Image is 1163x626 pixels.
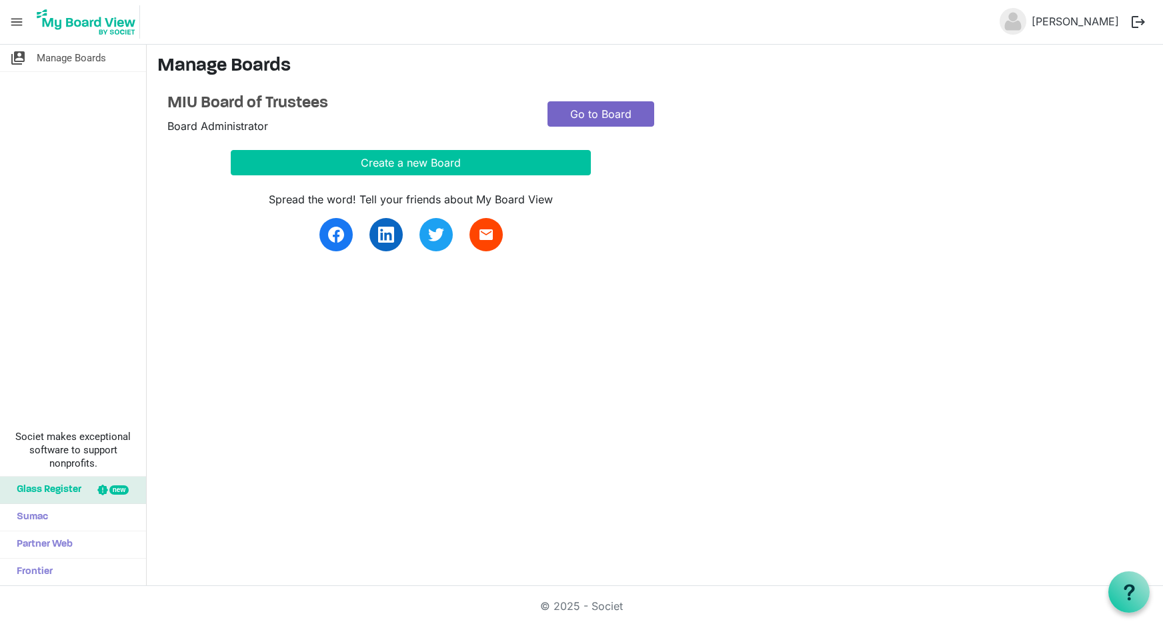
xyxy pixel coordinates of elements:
[167,94,527,113] a: MIU Board of Trustees
[428,227,444,243] img: twitter.svg
[37,45,106,71] span: Manage Boards
[231,191,591,207] div: Spread the word! Tell your friends about My Board View
[33,5,145,39] a: My Board View Logo
[478,227,494,243] span: email
[231,150,591,175] button: Create a new Board
[1026,8,1124,35] a: [PERSON_NAME]
[10,559,53,585] span: Frontier
[10,477,81,503] span: Glass Register
[10,45,26,71] span: switch_account
[1000,8,1026,35] img: no-profile-picture.svg
[547,101,654,127] a: Go to Board
[157,55,1152,78] h3: Manage Boards
[378,227,394,243] img: linkedin.svg
[10,531,73,558] span: Partner Web
[10,504,48,531] span: Sumac
[4,9,29,35] span: menu
[33,5,140,39] img: My Board View Logo
[167,119,268,133] span: Board Administrator
[1124,8,1152,36] button: logout
[540,599,623,613] a: © 2025 - Societ
[469,218,503,251] a: email
[109,485,129,495] div: new
[328,227,344,243] img: facebook.svg
[6,430,140,470] span: Societ makes exceptional software to support nonprofits.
